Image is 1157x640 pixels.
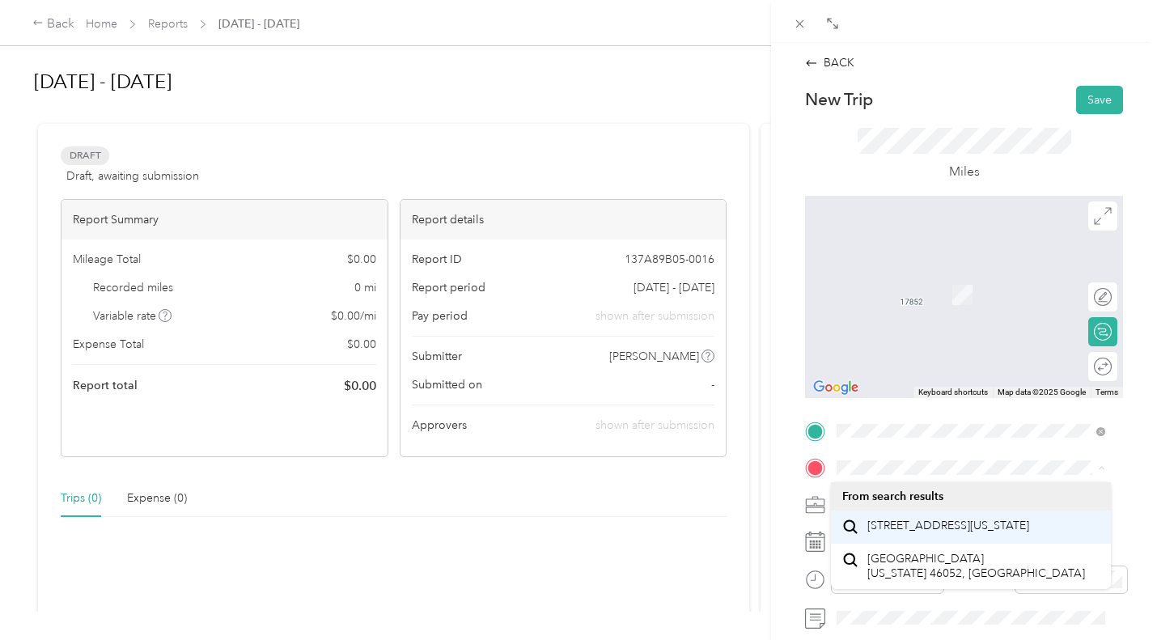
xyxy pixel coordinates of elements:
[809,377,862,398] a: Open this area in Google Maps (opens a new window)
[998,388,1086,396] span: Map data ©2025 Google
[1066,549,1157,640] iframe: Everlance-gr Chat Button Frame
[949,162,980,182] p: Miles
[867,519,1029,533] span: [STREET_ADDRESS][US_STATE]
[805,54,854,71] div: BACK
[1076,86,1123,114] button: Save
[842,490,943,503] span: From search results
[809,377,862,398] img: Google
[805,88,873,111] p: New Trip
[867,552,1085,580] span: [GEOGRAPHIC_DATA] [US_STATE] 46052, [GEOGRAPHIC_DATA]
[918,387,988,398] button: Keyboard shortcuts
